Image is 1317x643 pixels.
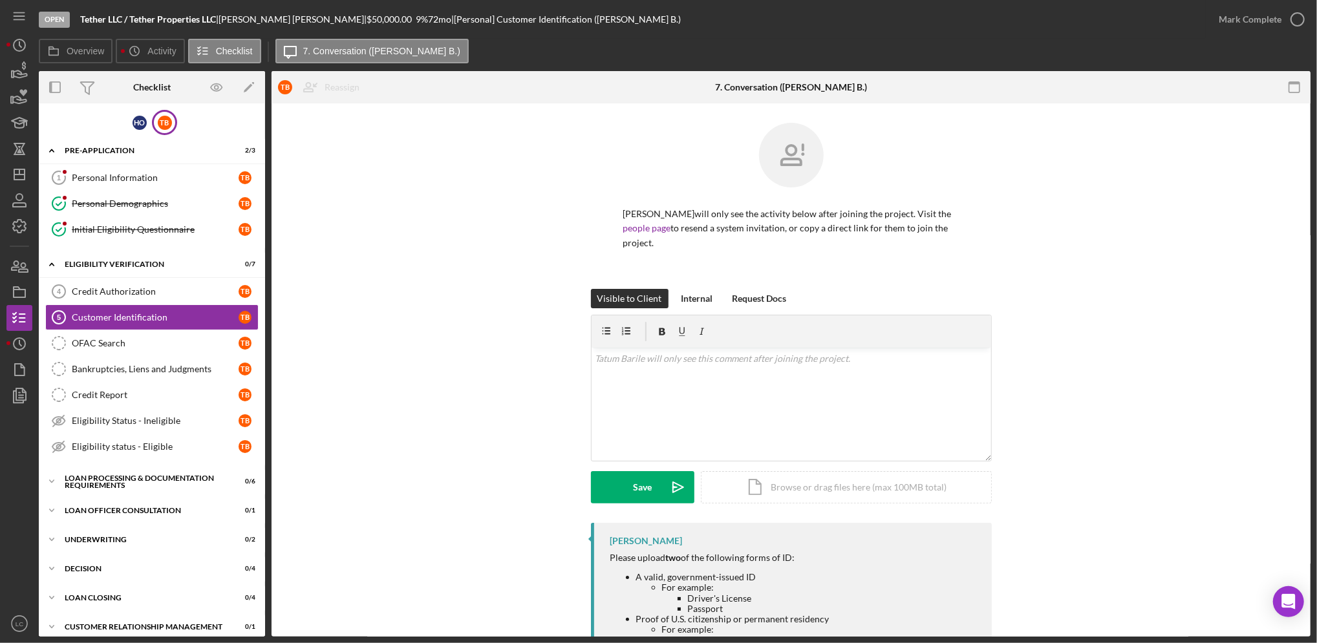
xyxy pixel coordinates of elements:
[610,553,979,563] div: Please upload of the following forms of ID:
[239,171,252,184] div: T B
[45,304,259,330] a: 5Customer IdentificationTB
[80,14,219,25] div: |
[325,74,359,100] div: Reassign
[45,165,259,191] a: 1Personal InformationTB
[72,390,239,400] div: Credit Report
[65,260,223,268] div: Eligibility Verification
[45,191,259,216] a: Personal DemographicsTB
[232,565,255,573] div: 0 / 4
[1206,6,1311,32] button: Mark Complete
[623,207,959,250] p: [PERSON_NAME] will only see the activity below after joining the project. Visit the to resend a s...
[715,82,867,92] div: 7. Conversation ([PERSON_NAME] B.)
[681,289,713,308] div: Internal
[610,536,683,546] div: [PERSON_NAME]
[688,593,979,604] li: Driver's License
[239,337,252,350] div: T B
[428,14,451,25] div: 72 mo
[80,14,216,25] b: Tether LLC / Tether Properties LLC
[1219,6,1281,32] div: Mark Complete
[219,14,367,25] div: [PERSON_NAME] [PERSON_NAME] |
[188,39,261,63] button: Checklist
[72,173,239,183] div: Personal Information
[303,46,461,56] label: 7. Conversation ([PERSON_NAME] B.)
[39,39,112,63] button: Overview
[65,147,223,154] div: Pre-Application
[232,623,255,631] div: 0 / 1
[45,382,259,408] a: Credit ReportTB
[623,222,671,233] a: people page
[133,82,171,92] div: Checklist
[72,286,239,297] div: Credit Authorization
[232,536,255,543] div: 0 / 2
[232,507,255,514] div: 0 / 1
[67,46,104,56] label: Overview
[239,311,252,324] div: T B
[726,289,793,308] button: Request Docs
[216,46,253,56] label: Checklist
[65,536,223,543] div: Underwriting
[275,39,469,63] button: 7. Conversation ([PERSON_NAME] B.)
[57,174,61,182] tspan: 1
[158,116,172,130] div: T B
[239,285,252,298] div: T B
[72,441,239,452] div: Eligibility status - Eligible
[633,471,652,503] div: Save
[72,364,239,374] div: Bankruptcies, Liens and Judgments
[72,416,239,426] div: Eligibility Status - Ineligible
[45,216,259,242] a: Initial Eligibility QuestionnaireTB
[733,289,787,308] div: Request Docs
[239,197,252,210] div: T B
[232,260,255,268] div: 0 / 7
[72,198,239,209] div: Personal Demographics
[65,594,223,602] div: Loan Closing
[65,565,223,573] div: Decision
[1273,586,1304,617] div: Open Intercom Messenger
[133,116,147,130] div: H O
[116,39,184,63] button: Activity
[666,552,681,563] strong: two
[636,572,979,613] li: A valid, government-issued ID
[688,604,979,614] li: Passport
[65,623,223,631] div: Customer Relationship Management
[45,408,259,434] a: Eligibility Status - IneligibleTB
[278,80,292,94] div: T B
[239,414,252,427] div: T B
[72,338,239,348] div: OFAC Search
[239,363,252,375] div: T B
[6,611,32,637] button: LC
[232,594,255,602] div: 0 / 4
[45,279,259,304] a: 4Credit AuthorizationTB
[45,434,259,459] a: Eligibility status - EligibleTB
[39,12,70,28] div: Open
[16,620,23,627] text: LC
[65,507,223,514] div: Loan Officer Consultation
[232,147,255,154] div: 2 / 3
[45,330,259,356] a: OFAC SearchTB
[272,74,372,100] button: TBReassign
[451,14,681,25] div: | [Personal] Customer Identification ([PERSON_NAME] B.)
[45,356,259,382] a: Bankruptcies, Liens and JudgmentsTB
[57,313,61,321] tspan: 5
[367,14,416,25] div: $50,000.00
[232,478,255,485] div: 0 / 6
[239,388,252,401] div: T B
[65,474,223,489] div: Loan Processing & Documentation Requirements
[662,582,979,613] li: For example:
[675,289,720,308] button: Internal
[591,289,669,308] button: Visible to Client
[72,224,239,235] div: Initial Eligibility Questionnaire
[239,223,252,236] div: T B
[597,289,662,308] div: Visible to Client
[147,46,176,56] label: Activity
[416,14,428,25] div: 9 %
[72,312,239,322] div: Customer Identification
[591,471,694,503] button: Save
[239,440,252,453] div: T B
[57,288,61,295] tspan: 4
